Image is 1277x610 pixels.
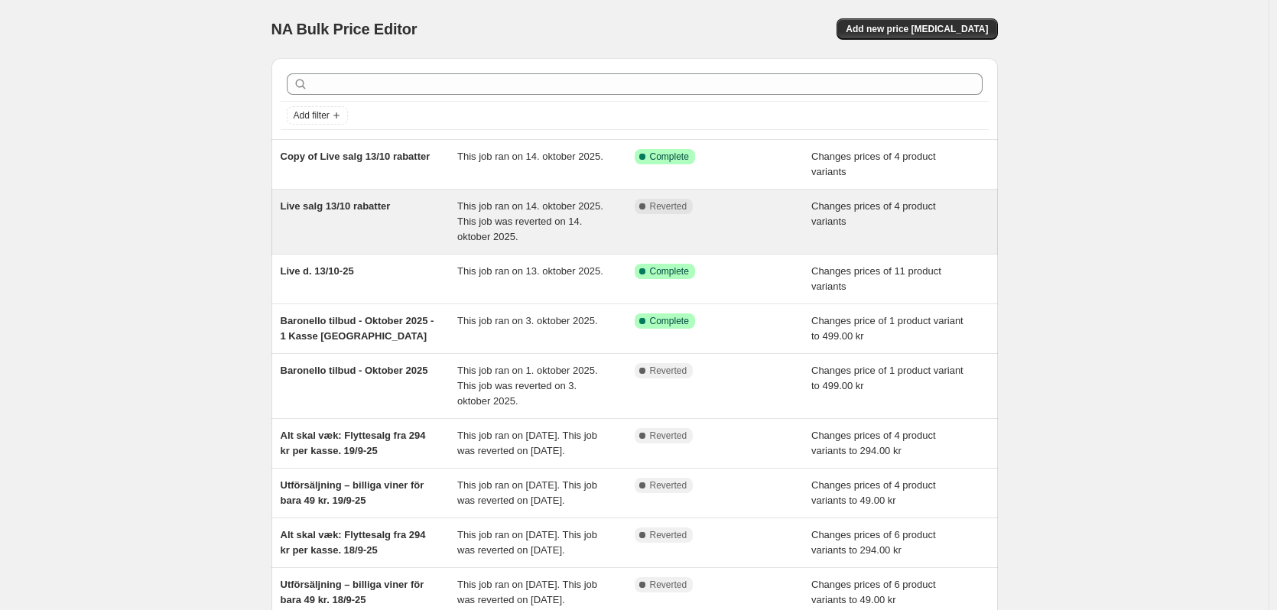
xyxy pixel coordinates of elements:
[837,18,997,40] button: Add new price [MEDICAL_DATA]
[457,200,603,242] span: This job ran on 14. oktober 2025. This job was reverted on 14. oktober 2025.
[457,579,597,605] span: This job ran on [DATE]. This job was reverted on [DATE].
[811,479,936,506] span: Changes prices of 4 product variants to 49.00 kr
[650,315,689,327] span: Complete
[650,579,687,591] span: Reverted
[457,479,597,506] span: This job ran on [DATE]. This job was reverted on [DATE].
[650,479,687,492] span: Reverted
[846,23,988,35] span: Add new price [MEDICAL_DATA]
[650,430,687,442] span: Reverted
[811,529,936,556] span: Changes prices of 6 product variants to 294.00 kr
[281,151,431,162] span: Copy of Live salg 13/10 rabatter
[811,315,963,342] span: Changes price of 1 product variant to 499.00 kr
[281,430,426,456] span: Alt skal væk: Flyttesalg fra 294 kr per kasse. 19/9-25
[811,200,936,227] span: Changes prices of 4 product variants
[457,365,598,407] span: This job ran on 1. oktober 2025. This job was reverted on 3. oktober 2025.
[281,479,424,506] span: Utförsäljning – billiga viner för bara 49 kr. 19/9-25
[294,109,330,122] span: Add filter
[281,265,354,277] span: Live d. 13/10-25
[281,579,424,605] span: Utförsäljning – billiga viner för bara 49 kr. 18/9-25
[281,529,426,556] span: Alt skal væk: Flyttesalg fra 294 kr per kasse. 18/9-25
[650,265,689,277] span: Complete
[457,315,598,326] span: This job ran on 3. oktober 2025.
[271,21,418,37] span: NA Bulk Price Editor
[281,365,428,376] span: Baronello tilbud - Oktober 2025
[811,365,963,391] span: Changes price of 1 product variant to 499.00 kr
[287,106,348,125] button: Add filter
[281,200,391,212] span: Live salg 13/10 rabatter
[281,315,434,342] span: Baronello tilbud - Oktober 2025 - 1 Kasse [GEOGRAPHIC_DATA]
[811,579,936,605] span: Changes prices of 6 product variants to 49.00 kr
[650,200,687,213] span: Reverted
[650,365,687,377] span: Reverted
[811,430,936,456] span: Changes prices of 4 product variants to 294.00 kr
[457,529,597,556] span: This job ran on [DATE]. This job was reverted on [DATE].
[457,430,597,456] span: This job ran on [DATE]. This job was reverted on [DATE].
[650,529,687,541] span: Reverted
[811,151,936,177] span: Changes prices of 4 product variants
[457,265,603,277] span: This job ran on 13. oktober 2025.
[457,151,603,162] span: This job ran on 14. oktober 2025.
[811,265,941,292] span: Changes prices of 11 product variants
[650,151,689,163] span: Complete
